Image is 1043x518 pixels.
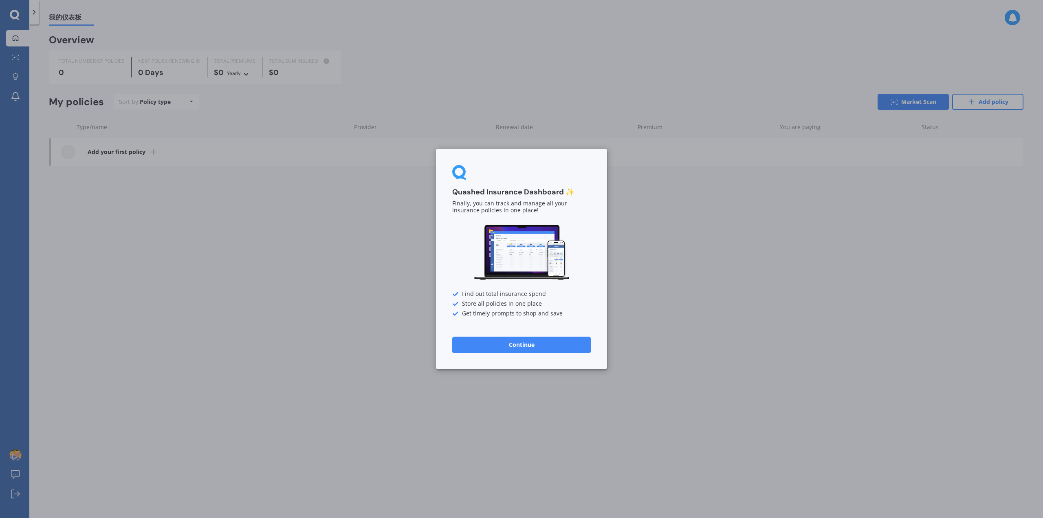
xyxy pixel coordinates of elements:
[452,301,591,307] div: Store all policies in one place
[452,311,591,317] div: Get timely prompts to shop and save
[452,187,591,197] h3: Quashed Insurance Dashboard ✨
[452,291,591,298] div: Find out total insurance spend
[452,337,591,353] button: Continue
[473,224,570,281] img: Dashboard
[452,201,591,214] p: Finally, you can track and manage all your insurance policies in one place!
